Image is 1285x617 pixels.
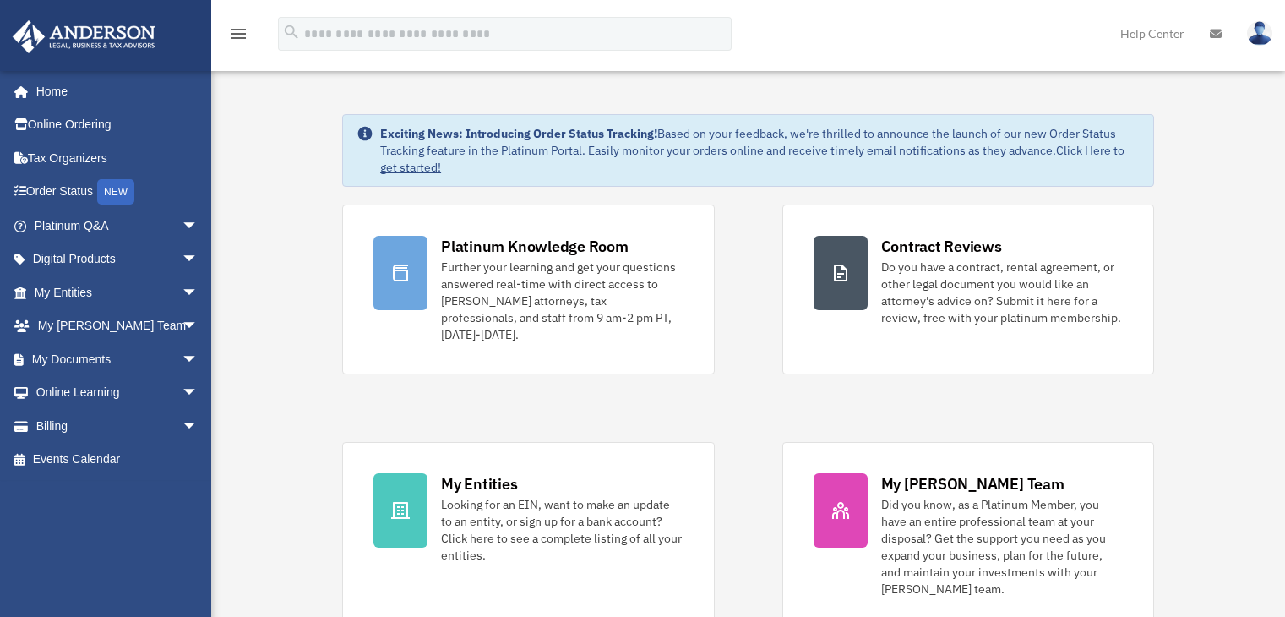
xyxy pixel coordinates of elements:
i: search [282,23,301,41]
a: My [PERSON_NAME] Teamarrow_drop_down [12,309,224,343]
a: Online Learningarrow_drop_down [12,376,224,410]
img: Anderson Advisors Platinum Portal [8,20,161,53]
div: Did you know, as a Platinum Member, you have an entire professional team at your disposal? Get th... [881,496,1123,598]
a: Tax Organizers [12,141,224,175]
img: User Pic [1247,21,1272,46]
a: Billingarrow_drop_down [12,409,224,443]
div: Based on your feedback, we're thrilled to announce the launch of our new Order Status Tracking fe... [380,125,1140,176]
div: Contract Reviews [881,236,1002,257]
a: Platinum Knowledge Room Further your learning and get your questions answered real-time with dire... [342,205,714,374]
span: arrow_drop_down [182,376,215,411]
a: Platinum Q&Aarrow_drop_down [12,209,224,243]
a: Digital Productsarrow_drop_down [12,243,224,276]
span: arrow_drop_down [182,342,215,377]
div: Further your learning and get your questions answered real-time with direct access to [PERSON_NAM... [441,259,683,343]
span: arrow_drop_down [182,243,215,277]
i: menu [228,24,248,44]
strong: Exciting News: Introducing Order Status Tracking! [380,126,657,141]
a: Home [12,74,215,108]
div: Looking for an EIN, want to make an update to an entity, or sign up for a bank account? Click her... [441,496,683,564]
span: arrow_drop_down [182,409,215,444]
a: My Entitiesarrow_drop_down [12,276,224,309]
div: My [PERSON_NAME] Team [881,473,1064,494]
a: My Documentsarrow_drop_down [12,342,224,376]
a: menu [228,30,248,44]
a: Click Here to get started! [380,143,1124,175]
span: arrow_drop_down [182,209,215,243]
a: Contract Reviews Do you have a contract, rental agreement, or other legal document you would like... [782,205,1154,374]
div: NEW [97,179,134,205]
a: Events Calendar [12,443,224,477]
span: arrow_drop_down [182,309,215,344]
span: arrow_drop_down [182,276,215,310]
div: Platinum Knowledge Room [441,236,629,257]
a: Online Ordering [12,108,224,142]
div: My Entities [441,473,517,494]
div: Do you have a contract, rental agreement, or other legal document you would like an attorney's ad... [881,259,1123,326]
a: Order StatusNEW [12,175,224,210]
